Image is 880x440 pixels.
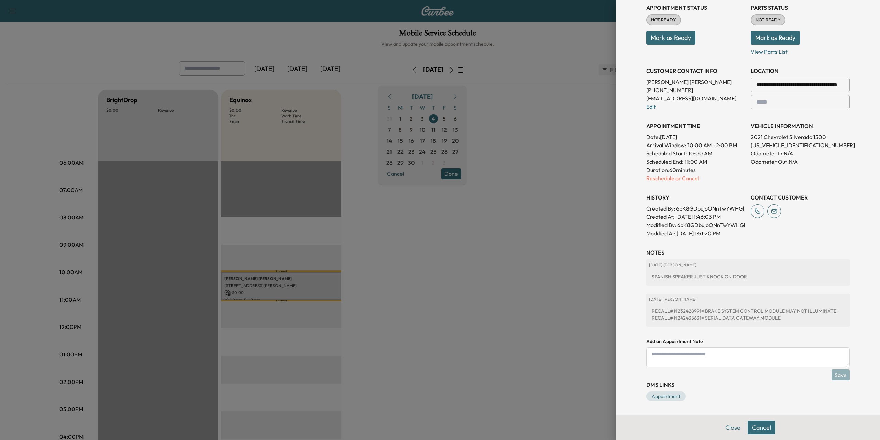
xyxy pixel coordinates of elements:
[646,86,745,94] p: [PHONE_NUMBER]
[751,141,850,149] p: [US_VEHICLE_IDENTIFICATION_NUMBER]
[646,67,745,75] h3: CUSTOMER CONTACT INFO
[688,149,712,158] p: 10:00 AM
[687,141,737,149] span: 10:00 AM - 2:00 PM
[646,133,745,141] p: Date: [DATE]
[646,380,850,389] h3: DMS Links
[646,204,745,213] p: Created By : 6bK8GDbujoONnTwYWHGl
[751,67,850,75] h3: LOCATION
[646,221,745,229] p: Modified By : 6bK8GDbujoONnTwYWHGl
[751,149,850,158] p: Odometer In: N/A
[751,133,850,141] p: 2021 Chevrolet Silverado 1500
[685,158,707,166] p: 11:00 AM
[646,338,850,345] h4: Add an Appointment Note
[646,166,745,174] p: Duration: 60 minutes
[647,17,680,23] span: NOT READY
[646,3,745,12] h3: Appointment Status
[751,122,850,130] h3: VEHICLE INFORMATION
[646,149,687,158] p: Scheduled Start:
[748,421,775,434] button: Cancel
[649,305,847,324] div: RECALL# N232428991= BRAKE SYSTEM CONTROL MODULE MAY NOT ILLUMINATE, RECALL# N242435631= SERIAL DA...
[646,141,745,149] p: Arrival Window:
[751,31,800,45] button: Mark as Ready
[646,94,745,103] p: [EMAIL_ADDRESS][DOMAIN_NAME]
[646,103,656,110] a: Edit
[646,391,686,401] a: Appointment
[646,193,745,202] h3: History
[751,193,850,202] h3: CONTACT CUSTOMER
[646,174,745,182] p: Reschedule or Cancel
[646,31,695,45] button: Mark as Ready
[721,421,745,434] button: Close
[646,122,745,130] h3: APPOINTMENT TIME
[646,158,683,166] p: Scheduled End:
[646,229,745,237] p: Modified At : [DATE] 1:51:20 PM
[646,78,745,86] p: [PERSON_NAME] [PERSON_NAME]
[649,297,847,302] p: [DATE] | [PERSON_NAME]
[751,3,850,12] h3: Parts Status
[649,270,847,283] div: SPANISH SPEAKER JUST KNOCK ON DOOR
[649,262,847,268] p: [DATE] | [PERSON_NAME]
[751,158,850,166] p: Odometer Out: N/A
[646,248,850,257] h3: NOTES
[751,45,850,56] p: View Parts List
[751,17,785,23] span: NOT READY
[646,213,745,221] p: Created At : [DATE] 1:46:03 PM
